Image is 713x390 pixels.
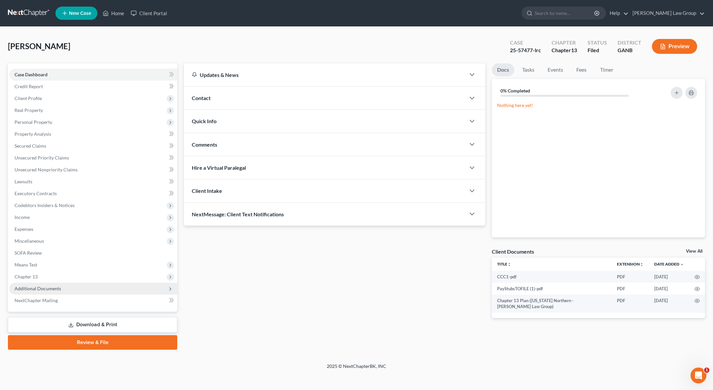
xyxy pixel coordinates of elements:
span: Lawsuits [15,179,32,184]
a: Unsecured Priority Claims [9,152,177,164]
td: [DATE] [649,283,689,295]
a: Events [542,63,568,76]
span: Unsecured Priority Claims [15,155,69,160]
a: Titleunfold_more [497,262,511,266]
a: Docs [492,63,514,76]
a: Lawsuits [9,176,177,188]
td: CCC1-pdf [492,271,612,283]
a: NextChapter Mailing [9,295,177,306]
a: Executory Contracts [9,188,177,199]
div: Client Documents [492,248,534,255]
i: unfold_more [640,263,644,266]
div: Filed [588,47,607,54]
span: Codebtors Insiders & Notices [15,202,75,208]
span: Personal Property [15,119,52,125]
div: Chapter [552,47,577,54]
td: [DATE] [649,295,689,313]
span: 13 [571,47,577,53]
strong: 0% Completed [500,88,530,93]
span: Comments [192,141,217,148]
a: [PERSON_NAME] Law Group [629,7,705,19]
a: Case Dashboard [9,69,177,81]
span: NextChapter Mailing [15,298,58,303]
a: Date Added expand_more [654,262,684,266]
span: Client Intake [192,188,222,194]
a: Review & File [8,335,177,350]
a: Secured Claims [9,140,177,152]
div: GANB [618,47,641,54]
span: Means Test [15,262,37,267]
span: Executory Contracts [15,191,57,196]
span: Quick Info [192,118,217,124]
div: Case [510,39,541,47]
td: PDF [612,271,649,283]
span: Secured Claims [15,143,46,149]
a: Home [99,7,127,19]
td: [DATE] [649,271,689,283]
a: Fees [571,63,592,76]
button: Preview [652,39,697,54]
span: Real Property [15,107,43,113]
div: 25-57477-lrc [510,47,541,54]
a: Extensionunfold_more [617,262,644,266]
span: SOFA Review [15,250,42,256]
a: Help [606,7,628,19]
span: Credit Report [15,84,43,89]
td: PDF [612,283,649,295]
span: Contact [192,95,211,101]
span: Expenses [15,226,33,232]
input: Search by name... [535,7,595,19]
a: Download & Print [8,317,177,333]
a: Unsecured Nonpriority Claims [9,164,177,176]
a: Timer [595,63,619,76]
span: New Case [69,11,91,16]
p: Nothing here yet! [497,102,700,109]
td: PayStubsTOFILE (1)-pdf [492,283,612,295]
i: expand_more [680,263,684,266]
span: Client Profile [15,95,42,101]
span: Case Dashboard [15,72,48,77]
span: 1 [704,368,709,373]
span: Chapter 13 [15,274,38,279]
div: Chapter [552,39,577,47]
div: District [618,39,641,47]
a: Tasks [517,63,540,76]
span: [PERSON_NAME] [8,41,70,51]
span: NextMessage: Client Text Notifications [192,211,284,217]
td: PDF [612,295,649,313]
div: 2025 © NextChapterBK, INC [168,363,545,375]
i: unfold_more [507,263,511,266]
span: Miscellaneous [15,238,44,244]
a: Property Analysis [9,128,177,140]
span: Unsecured Nonpriority Claims [15,167,78,172]
span: Income [15,214,30,220]
span: Additional Documents [15,286,61,291]
a: Client Portal [127,7,170,19]
div: Status [588,39,607,47]
iframe: Intercom live chat [691,368,706,383]
span: Hire a Virtual Paralegal [192,164,246,171]
a: Credit Report [9,81,177,92]
span: Property Analysis [15,131,51,137]
a: SOFA Review [9,247,177,259]
td: Chapter 13 Plan ([US_STATE] Northern - [PERSON_NAME] Law Group) [492,295,612,313]
div: Updates & News [192,71,458,78]
a: View All [686,249,702,254]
